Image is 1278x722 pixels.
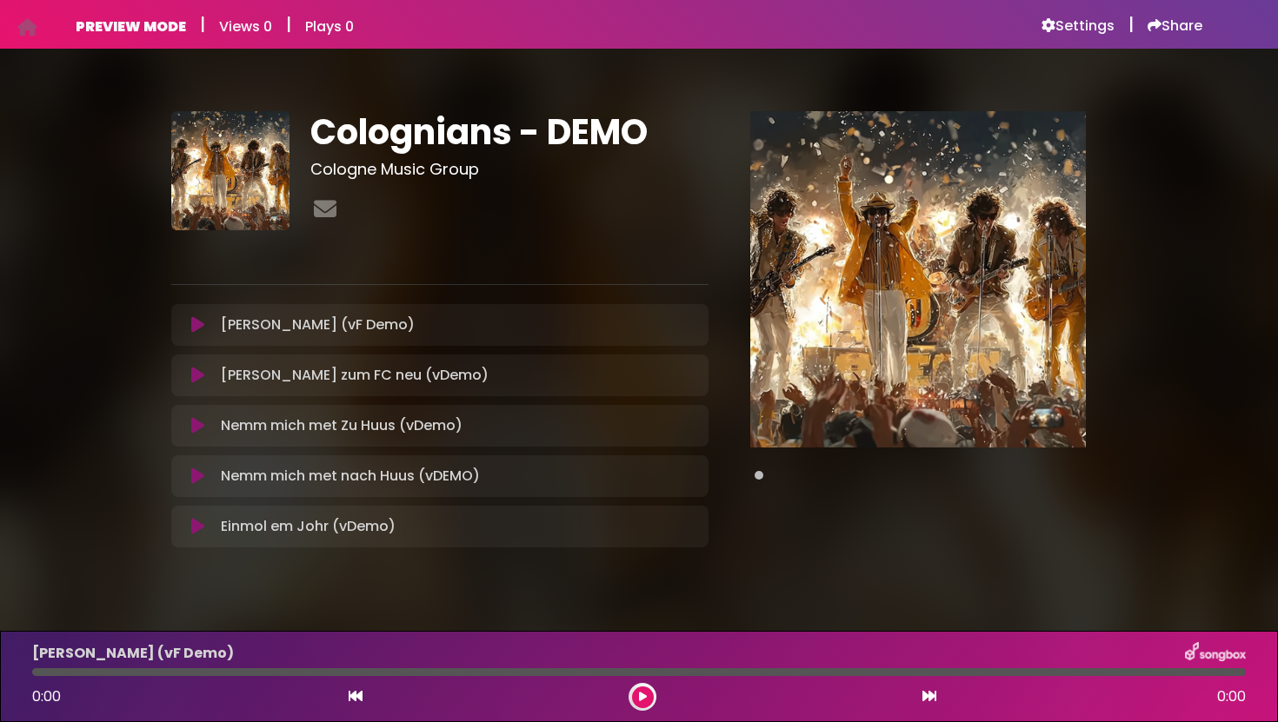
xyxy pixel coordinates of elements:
[171,111,290,229] img: 7CvscnJpT4ZgYQDj5s5A
[221,365,489,386] p: [PERSON_NAME] zum FC neu (vDemo)
[1128,14,1134,35] h5: |
[221,415,463,436] p: Nemm mich met Zu Huus (vDemo)
[76,18,186,35] h6: PREVIEW MODE
[200,14,205,35] h5: |
[750,111,1086,447] img: Main Media
[286,14,291,35] h5: |
[221,466,480,487] p: Nemm mich met nach Huus (vDEMO)
[1148,17,1202,35] a: Share
[310,111,708,153] h1: Colognians - DEMO
[221,315,415,335] p: [PERSON_NAME] (vF Demo)
[310,160,708,179] h3: Cologne Music Group
[305,18,354,35] h6: Plays 0
[1042,17,1115,35] a: Settings
[221,516,396,537] p: Einmol em Johr (vDemo)
[219,18,272,35] h6: Views 0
